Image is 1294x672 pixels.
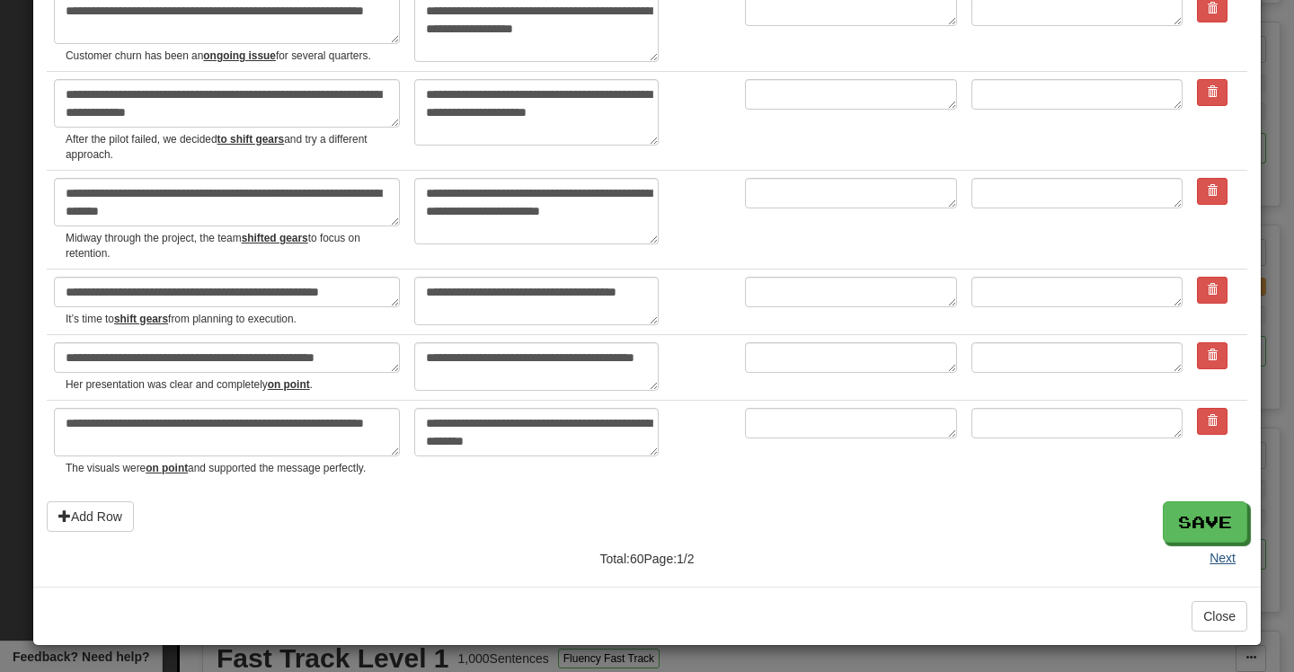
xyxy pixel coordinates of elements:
[66,49,400,64] small: Customer churn has been an for several quarters.
[1163,501,1247,543] button: Save
[442,543,851,568] div: Total: 60 Page: 1 / 2
[242,232,308,244] u: shifted gears
[47,501,134,532] button: Add Row
[268,378,310,391] u: on point
[1192,601,1247,632] button: Close
[66,461,400,476] small: The visuals were and supported the message perfectly.
[66,231,400,261] small: Midway through the project, the team to focus on retention.
[146,462,188,474] u: on point
[66,312,400,327] small: It’s time to from planning to execution.
[1198,543,1247,573] button: Next
[66,377,400,393] small: Her presentation was clear and completely .
[66,132,400,163] small: After the pilot failed, we decided and try a different approach.
[114,313,168,325] u: shift gears
[203,49,276,62] u: ongoing issue
[217,133,285,146] u: to shift gears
